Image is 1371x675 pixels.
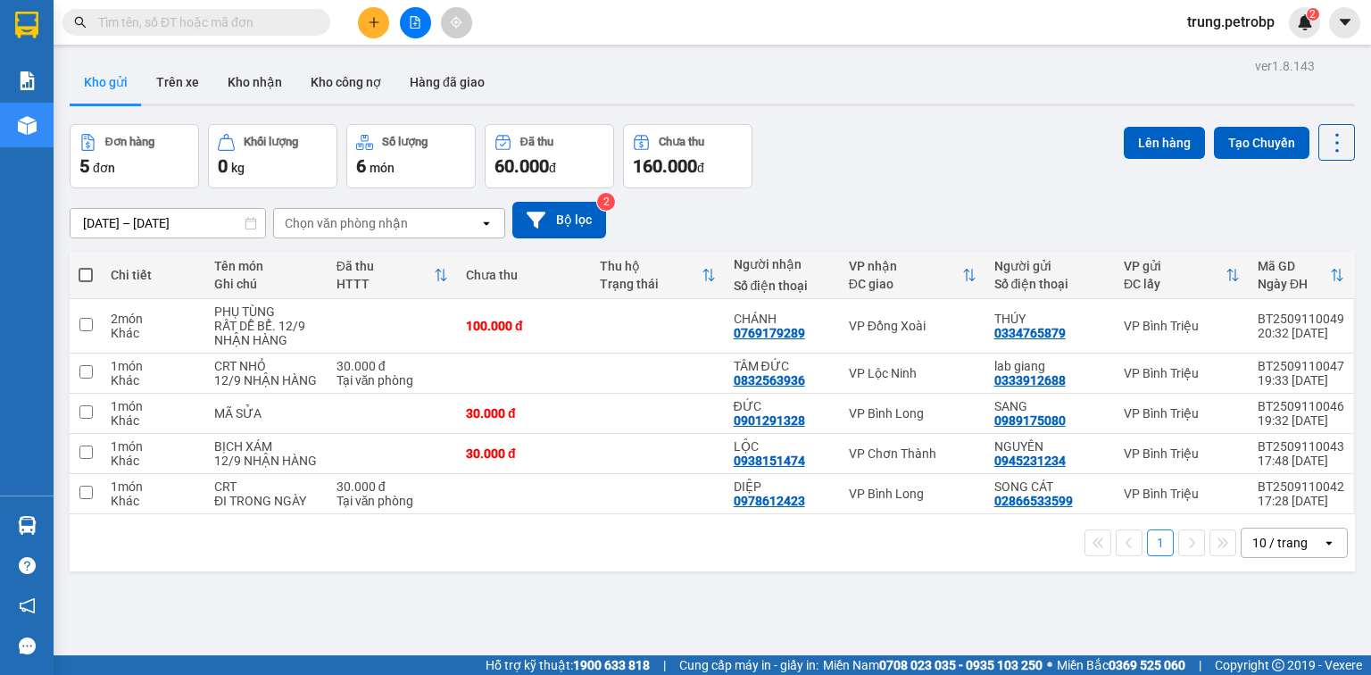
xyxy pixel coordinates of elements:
[450,16,462,29] span: aim
[1258,439,1344,454] div: BT2509110043
[1258,479,1344,494] div: BT2509110042
[214,454,319,468] div: 12/9 NHẬN HÀNG
[346,124,476,188] button: Số lượng6món
[549,161,556,175] span: đ
[214,494,319,508] div: ĐI TRONG NGÀY
[849,259,962,273] div: VP nhận
[111,312,196,326] div: 2 món
[231,161,245,175] span: kg
[734,257,831,271] div: Người nhận
[337,359,448,373] div: 30.000 đ
[214,439,319,454] div: BỊCH XÁM
[994,454,1066,468] div: 0945231234
[296,61,395,104] button: Kho công nợ
[93,161,115,175] span: đơn
[285,214,408,232] div: Chọn văn phòng nhận
[214,479,319,494] div: CRT
[1297,14,1313,30] img: icon-new-feature
[623,124,752,188] button: Chưa thu160.000đ
[466,319,582,333] div: 100.000 đ
[1307,8,1319,21] sup: 2
[494,155,549,177] span: 60.000
[1109,658,1185,672] strong: 0369 525 060
[244,136,298,148] div: Khối lượng
[1124,259,1226,273] div: VP gửi
[512,202,606,238] button: Bộ lọc
[18,516,37,535] img: warehouse-icon
[142,61,213,104] button: Trên xe
[70,124,199,188] button: Đơn hàng5đơn
[111,359,196,373] div: 1 món
[1199,655,1201,675] span: |
[734,373,805,387] div: 0832563936
[734,312,831,326] div: CHÁNH
[1047,662,1052,669] span: ⚪️
[1258,312,1344,326] div: BT2509110049
[111,326,196,340] div: Khác
[879,658,1043,672] strong: 0708 023 035 - 0935 103 250
[840,252,985,299] th: Toggle SortBy
[1057,655,1185,675] span: Miền Bắc
[395,61,499,104] button: Hàng đã giao
[111,494,196,508] div: Khác
[1258,494,1344,508] div: 17:28 [DATE]
[1258,277,1330,291] div: Ngày ĐH
[1124,406,1240,421] div: VP Bình Triệu
[597,193,615,211] sup: 2
[111,413,196,428] div: Khác
[1214,127,1309,159] button: Tạo Chuyến
[409,16,421,29] span: file-add
[734,279,831,293] div: Số điện thoại
[994,413,1066,428] div: 0989175080
[337,479,448,494] div: 30.000 đ
[18,116,37,135] img: warehouse-icon
[19,557,36,574] span: question-circle
[994,439,1106,454] div: NGUYÊN
[1124,319,1240,333] div: VP Bình Triệu
[111,373,196,387] div: Khác
[214,304,319,319] div: PHỤ TÙNG
[1309,8,1316,21] span: 2
[849,277,962,291] div: ĐC giao
[214,319,319,347] div: RẤT DỄ BỂ. 12/9 NHẬN HÀNG
[441,7,472,38] button: aim
[849,487,976,501] div: VP Bình Long
[994,326,1066,340] div: 0334765879
[1173,11,1289,33] span: trung.petrobp
[734,326,805,340] div: 0769179289
[994,312,1106,326] div: THÚY
[849,446,976,461] div: VP Chơn Thành
[208,124,337,188] button: Khối lượng0kg
[19,637,36,654] span: message
[356,155,366,177] span: 6
[466,446,582,461] div: 30.000 đ
[19,597,36,614] span: notification
[214,359,319,373] div: CRT NHỎ
[1337,14,1353,30] span: caret-down
[591,252,725,299] th: Toggle SortBy
[600,259,702,273] div: Thu hộ
[15,12,38,38] img: logo-vxr
[466,268,582,282] div: Chưa thu
[79,155,89,177] span: 5
[466,406,582,421] div: 30.000 đ
[1124,127,1205,159] button: Lên hàng
[734,494,805,508] div: 0978612423
[734,439,831,454] div: LỘC
[18,71,37,90] img: solution-icon
[1147,529,1174,556] button: 1
[849,406,976,421] div: VP Bình Long
[111,268,196,282] div: Chi tiết
[1124,277,1226,291] div: ĐC lấy
[214,259,319,273] div: Tên món
[111,479,196,494] div: 1 món
[734,399,831,413] div: ĐỨC
[994,399,1106,413] div: SANG
[486,655,650,675] span: Hỗ trợ kỹ thuật:
[337,259,434,273] div: Đã thu
[98,12,309,32] input: Tìm tên, số ĐT hoặc mã đơn
[1124,366,1240,380] div: VP Bình Triệu
[734,479,831,494] div: DIỆP
[1258,373,1344,387] div: 19:33 [DATE]
[663,655,666,675] span: |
